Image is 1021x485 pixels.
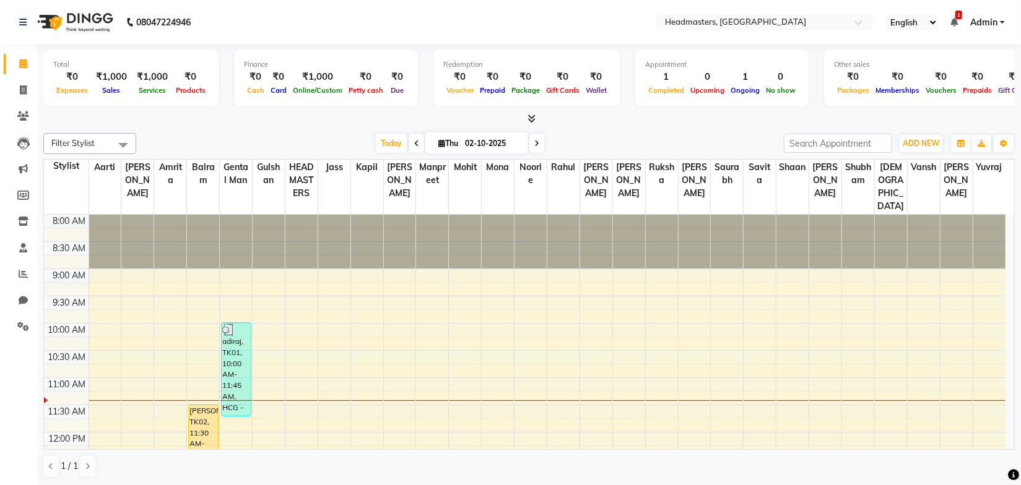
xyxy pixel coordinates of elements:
span: Yuvraj [973,160,1006,175]
span: Ruksha [646,160,678,188]
div: Total [53,59,209,70]
span: Package [508,86,543,95]
div: Redemption [443,59,610,70]
div: 0 [687,70,728,84]
span: Thu [435,139,461,148]
span: Mohit [449,160,481,175]
span: Services [136,86,169,95]
div: 0 [763,70,799,84]
div: ₹0 [923,70,960,84]
span: Ongoing [728,86,763,95]
span: Amrita [154,160,186,188]
span: Products [173,86,209,95]
span: Mona [482,160,514,175]
div: 1 [728,70,763,84]
img: logo [32,5,116,40]
span: Filter Stylist [51,138,95,148]
span: Rahul [547,160,580,175]
div: ₹1,000 [132,70,173,84]
span: Gental Man [220,160,252,188]
span: Card [267,86,290,95]
b: 08047224946 [136,5,191,40]
div: 11:00 AM [46,378,89,391]
div: ₹1,000 [91,70,132,84]
span: 1 / 1 [61,460,78,473]
span: Aarti [89,160,121,175]
span: Today [376,134,407,153]
div: ₹0 [386,70,408,84]
div: ₹0 [345,70,386,84]
div: adiraj, TK01, 10:00 AM-11:45 AM, HCG - Hair Cut by Senior Hair Stylist,BRD - [PERSON_NAME] [222,323,251,416]
span: [PERSON_NAME] [580,160,612,201]
span: Prepaid [477,86,508,95]
span: Saurabh [711,160,743,188]
span: Kapil [351,160,383,175]
span: ADD NEW [903,139,939,148]
span: Balram [187,160,219,188]
div: 1 [645,70,687,84]
div: ₹0 [267,70,290,84]
span: Completed [645,86,687,95]
div: ₹0 [53,70,91,84]
a: 1 [950,17,958,28]
div: 10:30 AM [46,351,89,364]
span: [PERSON_NAME] [613,160,645,201]
div: ₹0 [443,70,477,84]
span: HEADMASTERS [285,160,318,201]
span: Wallet [583,86,610,95]
div: ₹1,000 [290,70,345,84]
div: 12:00 PM [46,432,89,445]
div: 8:00 AM [51,215,89,228]
span: [DEMOGRAPHIC_DATA] [875,160,907,214]
div: ₹0 [834,70,872,84]
span: Gift Cards [543,86,583,95]
span: [PERSON_NAME] [384,160,416,201]
span: Admin [970,16,997,29]
div: ₹0 [960,70,995,84]
span: Vansh [908,160,940,175]
span: Shaan [776,160,809,175]
div: ₹0 [583,70,610,84]
div: 9:00 AM [51,269,89,282]
div: 11:30 AM [46,405,89,418]
input: 2025-10-02 [461,134,523,153]
span: Cash [244,86,267,95]
span: Expenses [53,86,91,95]
button: ADD NEW [900,135,942,152]
div: ₹0 [477,70,508,84]
input: Search Appointment [784,134,892,153]
span: Voucher [443,86,477,95]
div: 8:30 AM [51,242,89,255]
div: Appointment [645,59,799,70]
span: Memberships [872,86,923,95]
span: Sales [100,86,124,95]
span: No show [763,86,799,95]
span: Due [388,86,407,95]
span: [PERSON_NAME] [941,160,973,201]
span: 1 [955,11,962,19]
span: Manpreet [416,160,448,188]
span: Shubham [842,160,874,188]
span: [PERSON_NAME] [679,160,711,201]
div: ₹0 [872,70,923,84]
div: 9:30 AM [51,296,89,309]
span: Vouchers [923,86,960,95]
span: Prepaids [960,86,995,95]
div: ₹0 [543,70,583,84]
span: Upcoming [687,86,728,95]
span: Gulshan [253,160,285,188]
div: [PERSON_NAME], TK02, 11:30 AM-12:30 PM, HCG - Hair Cut by Senior Hair Stylist [189,405,218,457]
span: Noorie [515,160,547,188]
span: Packages [834,86,872,95]
span: Online/Custom [290,86,345,95]
div: 10:00 AM [46,324,89,337]
div: Stylist [44,160,89,173]
span: [PERSON_NAME] [121,160,154,201]
span: Jass [318,160,350,175]
div: ₹0 [173,70,209,84]
span: Savita [744,160,776,188]
span: Petty cash [345,86,386,95]
div: ₹0 [244,70,267,84]
div: Finance [244,59,408,70]
span: [PERSON_NAME] [809,160,841,201]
